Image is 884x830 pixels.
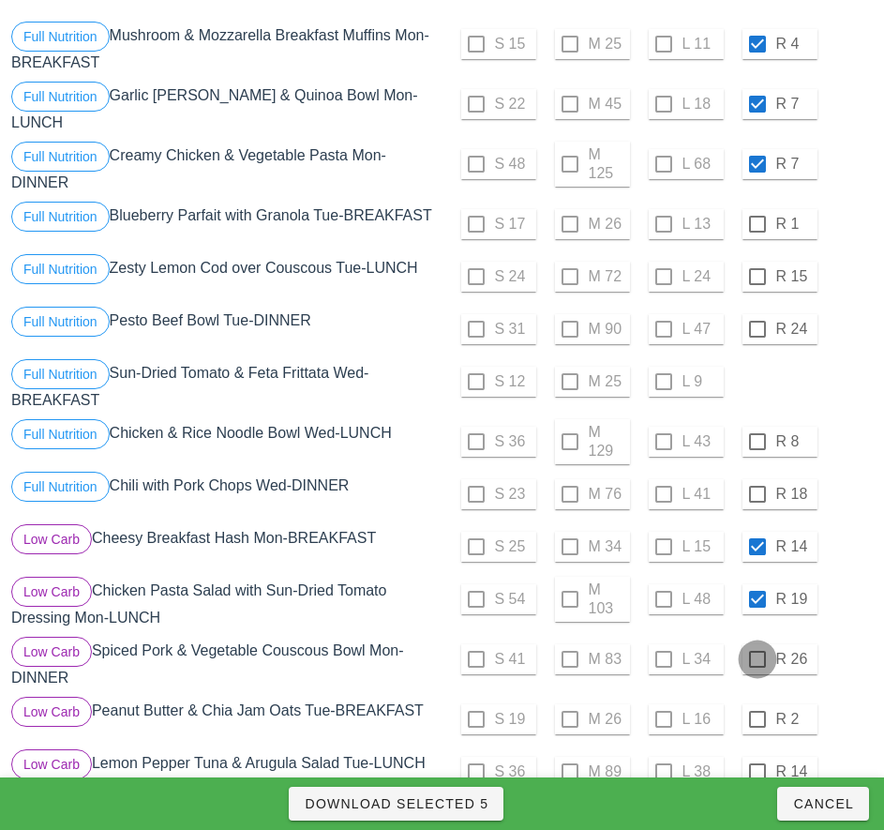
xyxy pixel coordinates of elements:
span: Cancel [792,796,854,811]
span: Full Nutrition [23,360,97,388]
label: R 18 [776,485,814,504]
span: Low Carb [23,578,80,606]
span: Full Nutrition [23,203,97,231]
label: R 26 [776,650,814,669]
div: Chicken Pasta Salad with Sun-Dried Tomato Dressing Mon-LUNCH [7,573,442,633]
label: R 7 [776,155,814,174]
span: Low Carb [23,750,80,778]
div: Blueberry Parfait with Granola Tue-BREAKFAST [7,198,442,250]
span: Full Nutrition [23,308,97,336]
span: Full Nutrition [23,23,97,51]
label: R 2 [776,710,814,729]
div: Zesty Lemon Cod over Couscous Tue-LUNCH [7,250,442,303]
div: Spiced Pork & Vegetable Couscous Bowl Mon-DINNER [7,633,442,693]
label: R 19 [776,590,814,609]
span: Full Nutrition [23,83,97,111]
span: Full Nutrition [23,420,97,448]
button: Cancel [777,787,869,821]
div: Chili with Pork Chops Wed-DINNER [7,468,442,521]
span: Full Nutrition [23,473,97,501]
span: Low Carb [23,525,80,553]
label: R 15 [776,267,814,286]
div: Mushroom & Mozzarella Breakfast Muffins Mon-BREAKFAST [7,18,442,78]
label: R 4 [776,35,814,53]
button: Download Selected 5 [289,787,503,821]
div: Sun-Dried Tomato & Feta Frittata Wed-BREAKFAST [7,355,442,415]
label: R 24 [776,320,814,339]
span: Low Carb [23,638,80,666]
label: R 8 [776,432,814,451]
div: Chicken & Rice Noodle Bowl Wed-LUNCH [7,415,442,468]
span: Full Nutrition [23,143,97,171]
label: R 14 [776,537,814,556]
label: R 7 [776,95,814,113]
div: Cheesy Breakfast Hash Mon-BREAKFAST [7,521,442,573]
div: Peanut Butter & Chia Jam Oats Tue-BREAKFAST [7,693,442,746]
span: Low Carb [23,698,80,726]
label: R 14 [776,762,814,781]
span: Full Nutrition [23,255,97,283]
div: Garlic [PERSON_NAME] & Quinoa Bowl Mon-LUNCH [7,78,442,138]
span: Download Selected 5 [304,796,488,811]
label: R 1 [776,215,814,234]
div: Lemon Pepper Tuna & Arugula Salad Tue-LUNCH [7,746,442,798]
div: Pesto Beef Bowl Tue-DINNER [7,303,442,355]
div: Creamy Chicken & Vegetable Pasta Mon-DINNER [7,138,442,198]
